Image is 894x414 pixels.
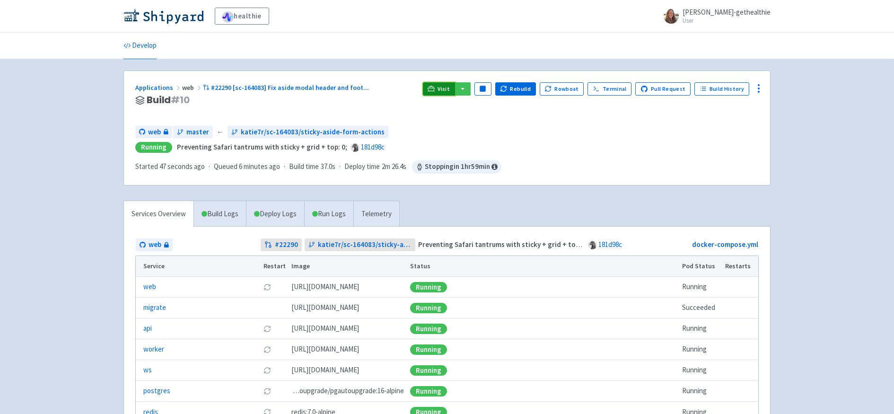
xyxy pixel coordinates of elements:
[135,126,172,139] a: web
[124,201,193,227] a: Services Overview
[186,127,209,138] span: master
[410,324,447,334] div: Running
[143,282,156,292] a: web
[203,83,370,92] a: #22290 [sc-164083] Fix aside modal header and foot...
[291,302,359,313] span: [DOMAIN_NAME][URL]
[304,201,353,227] a: Run Logs
[344,161,380,172] span: Deploy time
[135,142,172,153] div: Running
[410,365,447,376] div: Running
[318,239,412,250] span: katie7r/sc-164083/sticky-aside-form-actions
[474,82,491,96] button: Pause
[361,142,385,151] a: 181d98c
[382,161,406,172] span: 2m 26.4s
[410,303,447,313] div: Running
[410,282,447,292] div: Running
[159,162,205,171] time: 47 seconds ago
[215,8,269,25] a: healthie
[143,344,164,355] a: worker
[410,386,447,396] div: Running
[261,238,302,251] a: #22290
[635,82,691,96] a: Pull Request
[260,256,289,277] th: Restart
[211,83,369,92] span: #22290 [sc-164083] Fix aside modal header and foot ...
[679,277,722,298] td: Running
[679,298,722,318] td: Succeeded
[148,127,161,138] span: web
[291,365,359,376] span: [DOMAIN_NAME][URL]
[679,339,722,360] td: Running
[123,33,157,59] a: Develop
[239,162,280,171] time: 6 minutes ago
[423,82,455,96] a: Visit
[353,201,399,227] a: Telemetry
[412,160,501,174] span: Stopping in 1 hr 59 min
[289,256,407,277] th: Image
[418,240,588,249] strong: Preventing Safari tantrums with sticky + grid + top: 0;
[123,9,203,24] img: Shipyard logo
[407,256,679,277] th: Status
[263,367,271,374] button: Restart pod
[598,240,622,249] a: 181d98c
[147,95,190,106] span: Build
[289,161,319,172] span: Build time
[182,83,203,92] span: web
[291,344,359,355] span: [DOMAIN_NAME][URL]
[305,238,416,251] a: katie7r/sc-164083/sticky-aside-form-actions
[241,127,385,138] span: katie7r/sc-164083/sticky-aside-form-actions
[495,82,536,96] button: Rebuild
[214,162,280,171] span: Queued
[679,360,722,381] td: Running
[263,283,271,291] button: Restart pod
[171,93,190,106] span: # 10
[136,238,173,251] a: web
[679,318,722,339] td: Running
[587,82,631,96] a: Terminal
[275,239,298,250] strong: # 22290
[321,161,335,172] span: 37.0s
[722,256,758,277] th: Restarts
[679,256,722,277] th: Pod Status
[135,162,205,171] span: Started
[246,201,304,227] a: Deploy Logs
[679,381,722,402] td: Running
[291,386,404,396] span: pgautoupgrade/pgautoupgrade:16-alpine
[177,142,347,151] strong: Preventing Safari tantrums with sticky + grid + top: 0;
[135,160,501,174] div: · · ·
[540,82,584,96] button: Rowboat
[291,282,359,292] span: [DOMAIN_NAME][URL]
[263,388,271,395] button: Restart pod
[143,386,170,396] a: postgres
[194,201,246,227] a: Build Logs
[438,85,450,93] span: Visit
[658,9,771,24] a: [PERSON_NAME]-gethealthie User
[136,256,260,277] th: Service
[291,323,359,334] span: [DOMAIN_NAME][URL]
[173,126,213,139] a: master
[217,127,224,138] span: ←
[410,344,447,355] div: Running
[263,325,271,333] button: Restart pod
[683,18,771,24] small: User
[149,239,161,250] span: web
[143,323,152,334] a: api
[683,8,771,17] span: [PERSON_NAME]-gethealthie
[694,82,749,96] a: Build History
[263,346,271,353] button: Restart pod
[228,126,388,139] a: katie7r/sc-164083/sticky-aside-form-actions
[143,302,166,313] a: migrate
[143,365,152,376] a: ws
[692,240,758,249] a: docker-compose.yml
[135,83,182,92] a: Applications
